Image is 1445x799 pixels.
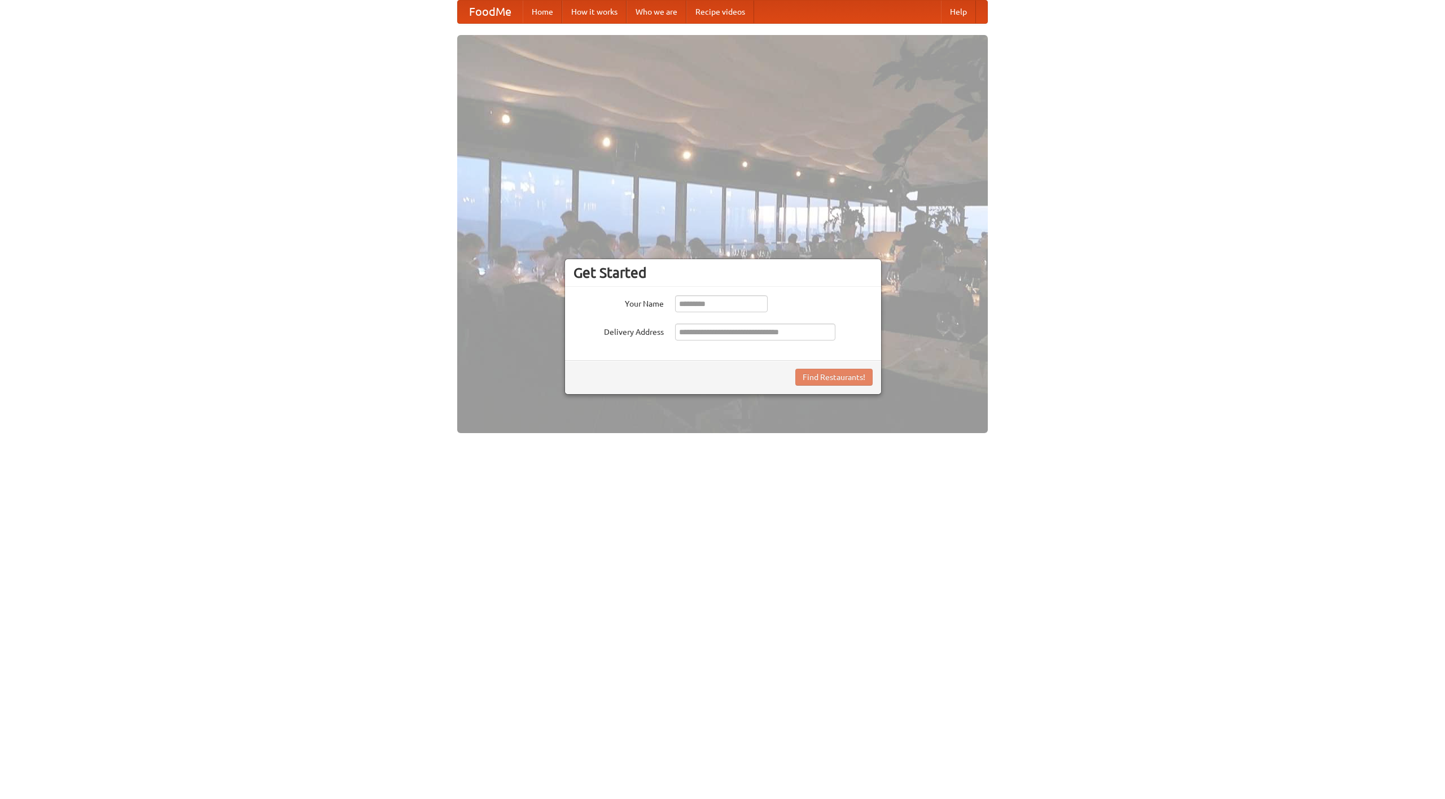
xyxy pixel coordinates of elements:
a: Who we are [627,1,686,23]
button: Find Restaurants! [795,369,873,386]
a: Help [941,1,976,23]
a: FoodMe [458,1,523,23]
a: Recipe videos [686,1,754,23]
label: Your Name [573,295,664,309]
a: How it works [562,1,627,23]
h3: Get Started [573,264,873,281]
label: Delivery Address [573,324,664,338]
a: Home [523,1,562,23]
